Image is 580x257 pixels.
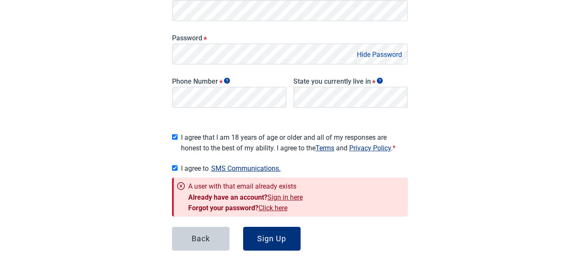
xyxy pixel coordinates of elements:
[188,204,258,212] span: Forgot your password?
[267,193,303,201] a: Sign in here
[172,227,230,251] button: Back
[224,78,230,84] span: Show tooltip
[172,77,287,85] label: Phone Number
[258,234,287,243] div: Sign Up
[316,144,334,152] a: Read our Terms of Service
[258,204,287,212] a: Click here
[354,49,405,60] button: Hide Password
[377,78,383,84] span: Show tooltip
[293,77,408,85] label: State you currently live in
[181,163,408,174] span: I agree to
[349,144,391,152] a: Read our Privacy Policy
[188,181,303,192] span: A user with that email already exists
[181,132,408,153] span: I agree that I am 18 years of age or older and all of my responses are honest to the best of my a...
[192,234,210,243] div: Back
[177,182,185,213] span: close-circle
[209,163,283,174] button: Show SMS communications details
[172,34,408,42] label: Password
[243,227,301,251] button: Sign Up
[188,193,267,201] span: Already have an account?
